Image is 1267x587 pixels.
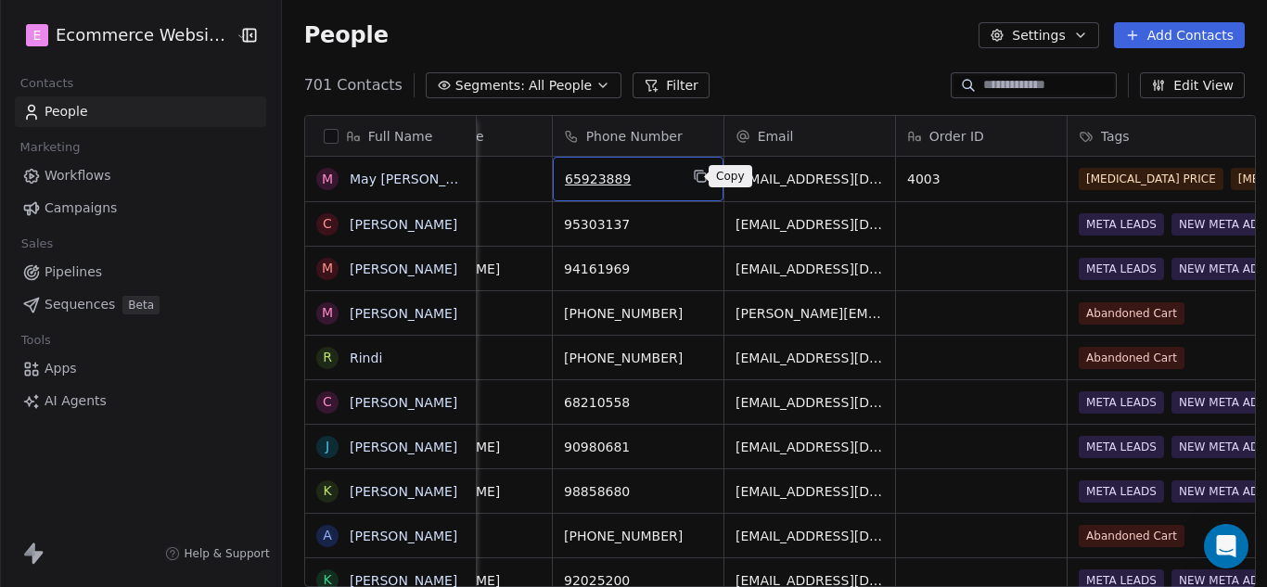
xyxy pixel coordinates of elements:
div: A [323,526,332,545]
span: E [33,26,42,45]
span: META LEADS [1079,436,1164,458]
a: SequencesBeta [15,289,266,320]
a: People [15,96,266,127]
span: Order ID [929,127,984,146]
a: [PERSON_NAME] [350,306,457,321]
div: K [323,481,331,501]
div: Open Intercom Messenger [1204,524,1248,568]
span: [EMAIL_ADDRESS][DOMAIN_NAME] [736,170,884,188]
a: Workflows [15,160,266,191]
span: [PERSON_NAME][EMAIL_ADDRESS][DOMAIN_NAME] [736,304,884,323]
div: C [323,214,332,234]
span: 94161969 [564,260,712,278]
span: Tang [392,170,541,188]
div: C [323,392,332,412]
span: Sequences [45,295,115,314]
span: People [304,21,389,49]
span: People [45,102,88,121]
span: Segments: [455,76,525,96]
span: [PHONE_NUMBER] [564,304,712,323]
a: [PERSON_NAME] [350,217,457,232]
span: 95303137 [564,215,712,234]
span: Tools [13,326,58,354]
button: EEcommerce Website Builder [22,19,223,51]
a: [PERSON_NAME] [350,395,457,410]
span: Full Name [368,127,433,146]
span: [PHONE_NUMBER] [564,349,712,367]
span: [PERSON_NAME] [392,482,541,501]
span: Tags [1101,127,1130,146]
div: Email [724,116,895,156]
span: All People [529,76,592,96]
span: Help & Support [184,546,269,561]
span: AI Agents [45,391,107,411]
span: Tang [392,215,541,234]
span: [PERSON_NAME] [392,438,541,456]
span: Siu [392,393,541,412]
button: Edit View [1140,72,1245,98]
div: Full Name [305,116,476,156]
span: [EMAIL_ADDRESS][DOMAIN_NAME] [736,260,884,278]
span: META LEADS [1079,480,1164,503]
div: M [322,170,333,189]
a: [PERSON_NAME] [350,262,457,276]
div: Phone Number [553,116,723,156]
span: META LEADS [1079,391,1164,414]
span: 4003 [907,170,1056,188]
span: Ecommerce Website Builder [56,23,231,47]
a: Pipelines [15,257,266,287]
a: May [PERSON_NAME] [PERSON_NAME] [350,172,600,186]
span: Abandoned Cart [1079,302,1184,325]
div: Order ID [896,116,1067,156]
span: [PERSON_NAME] [392,260,541,278]
span: 701 Contacts [304,74,403,96]
span: Abandoned Cart [1079,525,1184,547]
a: Apps [15,353,266,384]
div: M [322,303,333,323]
span: Phone Number [586,127,683,146]
span: Apps [45,359,77,378]
button: Settings [979,22,1098,48]
span: 98858680 [564,482,712,501]
span: 65923889 [565,170,678,188]
div: m [322,259,333,278]
a: [PERSON_NAME] [350,484,457,499]
span: META LEADS [1079,213,1164,236]
span: Workflows [45,166,111,185]
span: Sales [13,230,61,258]
span: Pipelines [45,262,102,282]
a: [PERSON_NAME] [350,529,457,543]
p: Copy [716,169,745,184]
span: Email [758,127,794,146]
div: J [326,437,329,456]
span: Beta [122,296,160,314]
button: Filter [633,72,710,98]
a: Rindi [350,351,382,365]
span: [EMAIL_ADDRESS][DOMAIN_NAME] [736,393,884,412]
span: [EMAIL_ADDRESS][DOMAIN_NAME] [736,215,884,234]
div: R [323,348,332,367]
span: [PHONE_NUMBER] [564,527,712,545]
span: [EMAIL_ADDRESS][DOMAIN_NAME] [736,482,884,501]
span: Campaigns [45,198,117,218]
span: [EMAIL_ADDRESS][DOMAIN_NAME] [736,527,884,545]
span: Contacts [12,70,82,97]
span: META LEADS [1079,258,1164,280]
span: [MEDICAL_DATA] PRICE [1079,168,1223,190]
span: Abandoned Cart [1079,347,1184,369]
span: Marketing [12,134,88,161]
a: [PERSON_NAME] [350,440,457,454]
span: [EMAIL_ADDRESS][DOMAIN_NAME] [736,349,884,367]
a: AI Agents [15,386,266,416]
span: [EMAIL_ADDRESS][DOMAIN_NAME] [736,438,884,456]
a: Campaigns [15,193,266,223]
span: 90980681 [564,438,712,456]
button: Add Contacts [1114,22,1245,48]
a: Help & Support [165,546,269,561]
span: 68210558 [564,393,712,412]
